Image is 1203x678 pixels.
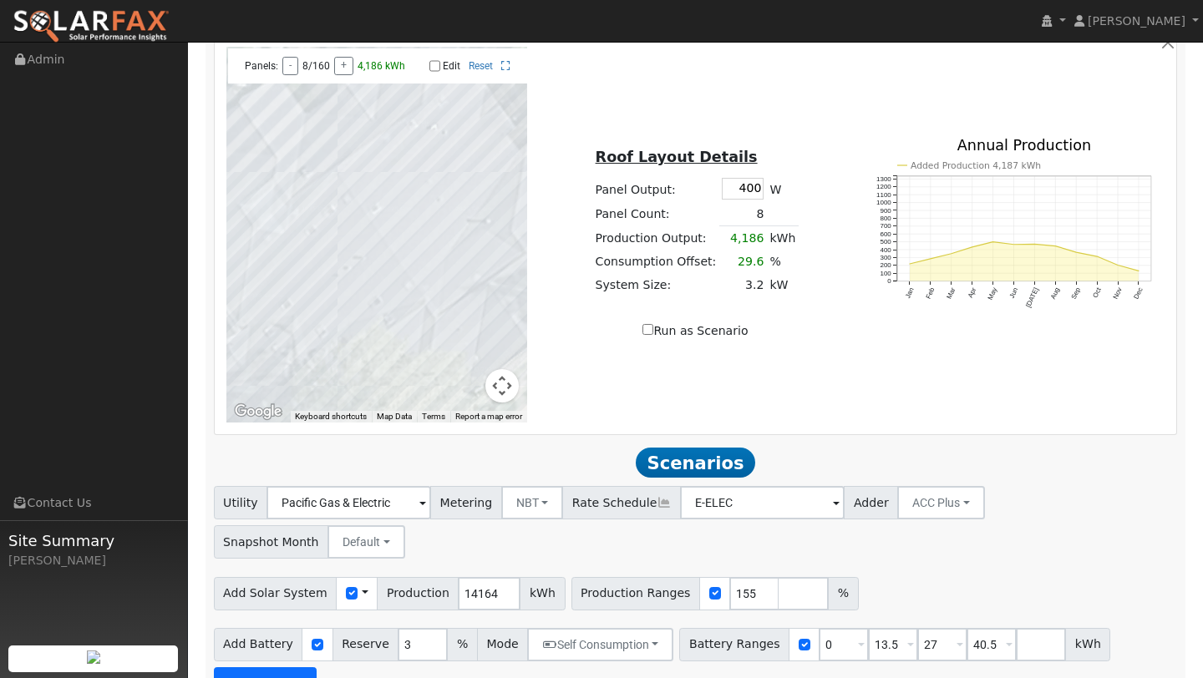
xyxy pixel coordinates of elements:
[876,183,891,190] text: 1200
[679,628,789,661] span: Battery Ranges
[1025,286,1041,309] text: [DATE]
[876,175,891,183] text: 1300
[214,486,268,519] span: Utility
[636,448,755,478] span: Scenarios
[876,199,891,206] text: 1000
[911,160,1041,171] text: Added Production 4,187 kWh
[377,577,459,610] span: Production
[880,254,891,261] text: 300
[1075,251,1078,254] circle: onclick=""
[880,238,891,245] text: 500
[571,577,700,610] span: Production Ranges
[880,246,891,254] text: 400
[1013,243,1015,245] circle: onclick=""
[767,274,799,297] td: kW
[214,628,303,661] span: Add Battery
[266,486,431,519] input: Select a Utility
[8,552,179,569] div: [PERSON_NAME]
[767,250,799,273] td: %
[880,222,891,230] text: 700
[897,486,985,519] button: ACC Plus
[950,252,952,255] circle: onclick=""
[1065,628,1110,661] span: kWh
[455,412,522,421] a: Report a map error
[332,628,399,661] span: Reserve
[520,577,565,610] span: kWh
[282,57,298,75] button: -
[592,175,719,202] td: Panel Output:
[214,525,329,559] span: Snapshot Month
[485,369,519,402] button: Map camera controls
[231,401,286,422] img: Google
[680,486,845,519] input: Select a Rate Schedule
[1096,256,1099,258] circle: onclick=""
[302,60,330,72] span: 8/160
[719,226,767,250] td: 4,186
[880,215,891,222] text: 800
[1070,286,1082,301] text: Sep
[592,250,719,273] td: Consumption Offset:
[642,322,748,340] label: Run as Scenario
[844,486,898,519] span: Adder
[8,529,179,552] span: Site Summary
[1088,14,1185,28] span: [PERSON_NAME]
[592,274,719,297] td: System Size:
[422,412,445,421] a: Terms
[925,286,937,301] text: Feb
[929,257,931,260] circle: onclick=""
[1054,245,1057,247] circle: onclick=""
[469,60,493,72] a: Reset
[719,202,767,226] td: 8
[13,9,170,44] img: SolarFax
[880,207,891,215] text: 900
[719,250,767,273] td: 29.6
[477,628,528,661] span: Mode
[231,401,286,422] a: Open this area in Google Maps (opens a new window)
[971,245,973,248] circle: onclick=""
[443,60,460,72] label: Edit
[87,650,100,664] img: retrieve
[1049,286,1061,301] text: Aug
[880,270,891,277] text: 100
[642,324,653,335] input: Run as Scenario
[327,525,405,559] button: Default
[377,411,412,422] button: Map Data
[1138,270,1140,272] circle: onclick=""
[447,628,477,661] span: %
[245,60,278,72] span: Panels:
[358,60,405,72] span: 4,186 kWh
[957,137,1092,154] text: Annual Production
[967,286,978,299] text: Apr
[992,240,994,243] circle: onclick=""
[908,263,911,266] circle: onclick=""
[1133,286,1145,301] text: Dec
[592,202,719,226] td: Panel Count:
[214,577,338,610] span: Add Solar System
[767,175,799,202] td: W
[527,628,673,661] button: Self Consumption
[828,577,858,610] span: %
[946,286,957,301] text: Mar
[430,486,502,519] span: Metering
[1092,286,1104,300] text: Oct
[596,149,758,165] u: Roof Layout Details
[334,57,353,75] button: +
[592,226,719,250] td: Production Output:
[501,486,564,519] button: NBT
[876,191,891,199] text: 1100
[1117,264,1119,266] circle: onclick=""
[880,230,891,238] text: 600
[887,277,891,285] text: 0
[1033,243,1036,245] circle: onclick=""
[295,411,367,422] button: Keyboard shortcuts
[767,226,799,250] td: kWh
[1008,286,1020,300] text: Jun
[501,60,510,72] a: Full Screen
[1112,286,1124,301] text: Nov
[880,262,891,270] text: 200
[904,286,916,300] text: Jan
[562,486,681,519] span: Rate Schedule
[719,274,767,297] td: 3.2
[987,286,999,301] text: May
